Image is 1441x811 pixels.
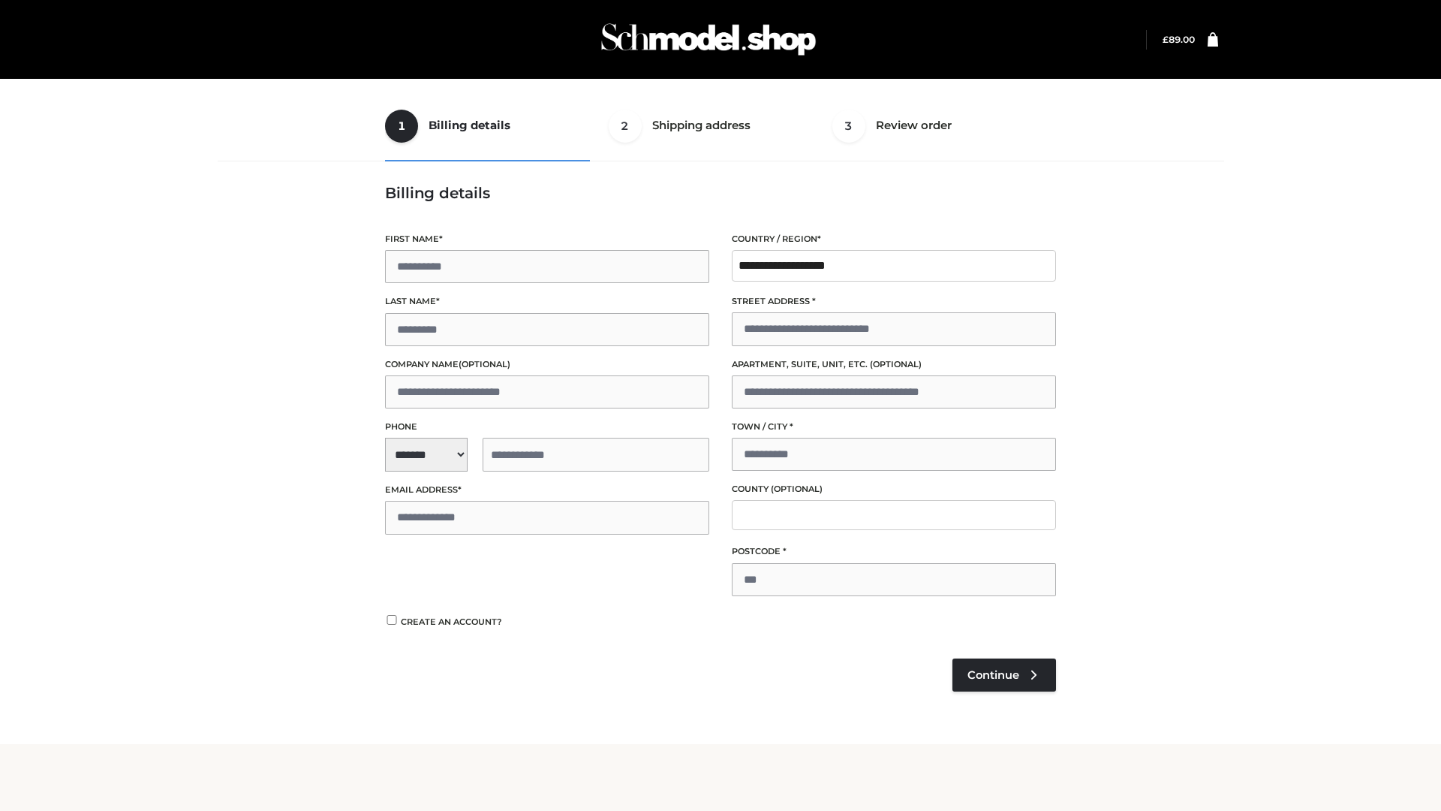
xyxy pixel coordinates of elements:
[401,617,502,627] span: Create an account?
[732,294,1056,309] label: Street address
[771,484,823,494] span: (optional)
[732,544,1056,559] label: Postcode
[385,483,709,497] label: Email address
[732,420,1056,434] label: Town / City
[952,659,1056,692] a: Continue
[732,357,1056,372] label: Apartment, suite, unit, etc.
[1163,34,1195,45] bdi: 89.00
[459,359,510,369] span: (optional)
[870,359,922,369] span: (optional)
[1163,34,1195,45] a: £89.00
[732,482,1056,496] label: County
[385,184,1056,202] h3: Billing details
[385,357,709,372] label: Company name
[967,668,1019,682] span: Continue
[385,615,399,625] input: Create an account?
[385,420,709,434] label: Phone
[596,10,821,69] img: Schmodel Admin 964
[732,232,1056,246] label: Country / Region
[385,294,709,309] label: Last name
[1163,34,1169,45] span: £
[385,232,709,246] label: First name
